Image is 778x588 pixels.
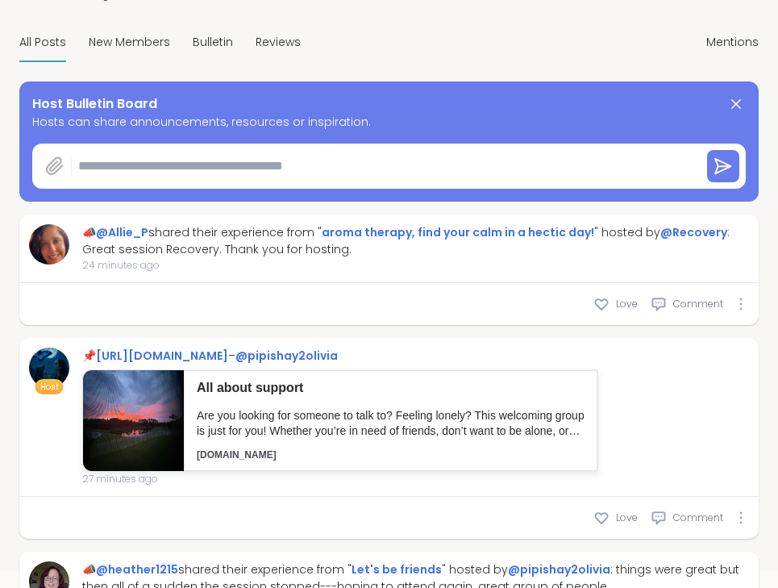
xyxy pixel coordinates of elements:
img: pipishay2olivia [29,348,69,388]
a: aroma therapy, find your calm in a hectic day! [322,224,594,240]
a: All about supportAre you looking for someone to talk to? Feeling lonely? This welcoming group is ... [82,369,598,472]
span: New Members [89,34,170,51]
span: Host [40,381,59,393]
span: 24 minutes ago [82,258,749,273]
span: Bulletin [193,34,233,51]
img: 46dd6f20-8033-4342-9c7c-7c2b150c9054 [83,370,184,471]
span: Reviews [256,34,301,51]
a: @pipishay2olivia [508,561,610,578]
span: Comment [673,511,723,525]
span: All Posts [19,34,66,51]
img: Allie_P [29,224,69,265]
div: 📣 shared their experience from " " hosted by : Great session Recovery. Thank you for hosting. [82,224,749,258]
span: Host Bulletin Board [32,94,157,114]
a: @Recovery [660,224,727,240]
span: Mentions [706,34,759,51]
span: Love [616,297,638,311]
span: Hosts can share announcements, resources or inspiration. [32,114,746,131]
a: @Allie_P [96,224,148,240]
a: @pipishay2olivia [235,348,338,364]
span: Comment [673,297,723,311]
p: All about support [197,379,585,397]
div: 📌 – [82,348,598,365]
a: @heather1215 [96,561,178,578]
p: [DOMAIN_NAME] [197,448,585,462]
span: 27 minutes ago [82,472,598,486]
p: Are you looking for someone to talk to? Feeling lonely? This welcoming group is just for you! Whe... [197,408,585,440]
a: [URL][DOMAIN_NAME] [96,348,228,364]
span: Love [616,511,638,525]
a: Let's be friends [352,561,442,578]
